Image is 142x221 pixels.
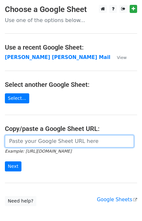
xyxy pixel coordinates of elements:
[97,197,137,203] a: Google Sheets
[5,81,137,88] h4: Select another Google Sheet:
[5,196,36,206] a: Need help?
[5,54,110,60] a: [PERSON_NAME] [PERSON_NAME] Mail
[5,149,71,154] small: Example: [URL][DOMAIN_NAME]
[5,43,137,51] h4: Use a recent Google Sheet:
[110,190,142,221] iframe: Chat Widget
[5,5,137,14] h3: Choose a Google Sheet
[110,54,127,60] a: View
[5,135,134,147] input: Paste your Google Sheet URL here
[5,125,137,133] h4: Copy/paste a Google Sheet URL:
[117,55,127,60] small: View
[5,17,137,24] p: Use one of the options below...
[5,93,29,103] a: Select...
[5,161,21,171] input: Next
